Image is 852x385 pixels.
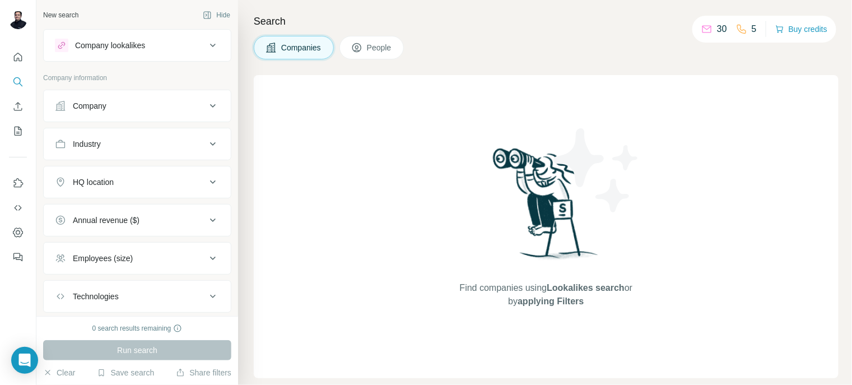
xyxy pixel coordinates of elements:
[176,367,231,378] button: Share filters
[44,245,231,272] button: Employees (size)
[9,173,27,193] button: Use Surfe on LinkedIn
[9,247,27,267] button: Feedback
[367,42,393,53] span: People
[518,296,584,306] span: applying Filters
[43,10,78,20] div: New search
[43,73,231,83] p: Company information
[547,283,625,293] span: Lookalikes search
[195,7,238,24] button: Hide
[752,22,757,36] p: 5
[488,145,604,270] img: Surfe Illustration - Woman searching with binoculars
[92,323,183,333] div: 0 search results remaining
[44,32,231,59] button: Company lookalikes
[44,131,231,157] button: Industry
[9,198,27,218] button: Use Surfe API
[44,169,231,196] button: HQ location
[75,40,145,51] div: Company lookalikes
[717,22,727,36] p: 30
[9,72,27,92] button: Search
[9,11,27,29] img: Avatar
[73,291,119,302] div: Technologies
[546,120,647,221] img: Surfe Illustration - Stars
[73,215,139,226] div: Annual revenue ($)
[9,47,27,67] button: Quick start
[97,367,154,378] button: Save search
[11,347,38,374] div: Open Intercom Messenger
[9,222,27,243] button: Dashboard
[9,96,27,117] button: Enrich CSV
[775,21,827,37] button: Buy credits
[73,138,101,150] div: Industry
[44,207,231,234] button: Annual revenue ($)
[254,13,839,29] h4: Search
[73,253,133,264] div: Employees (size)
[44,283,231,310] button: Technologies
[457,281,636,308] span: Find companies using or by
[44,92,231,119] button: Company
[73,100,106,112] div: Company
[73,177,114,188] div: HQ location
[281,42,322,53] span: Companies
[9,121,27,141] button: My lists
[43,367,75,378] button: Clear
